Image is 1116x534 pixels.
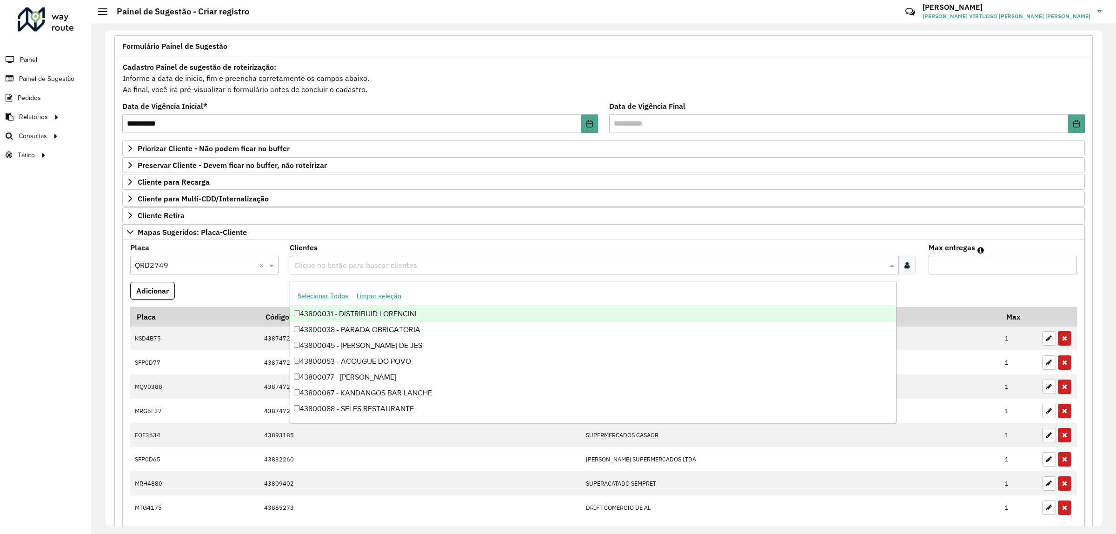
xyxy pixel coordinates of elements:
th: Max [1000,307,1037,327]
div: 43800077 - [PERSON_NAME] [290,369,896,385]
a: Cliente Retira [122,207,1085,223]
button: Choose Date [1068,114,1085,133]
td: 1 [1000,471,1037,495]
td: 43893185 [259,423,581,447]
h2: Painel de Sugestão - Criar registro [107,7,249,17]
td: 1 [1000,327,1037,351]
td: 43832260 [259,447,581,471]
td: 43874728 [259,350,581,374]
td: 1 [1000,399,1037,423]
span: Painel [20,55,37,65]
td: MRH4880 [130,471,259,495]
td: 43874728 [259,327,581,351]
div: 43800038 - PARADA OBRIGATORIA [290,322,896,338]
div: 43800100 - LANCH. HORTO MARUIPE [290,417,896,433]
td: SFP0D65 [130,447,259,471]
td: 1 [1000,495,1037,520]
td: [PERSON_NAME] SUPERMERCADOS LTDA [581,447,1000,471]
td: 43809402 [259,471,581,495]
span: [PERSON_NAME] VIRTUOSO [PERSON_NAME] [PERSON_NAME] [923,12,1090,20]
a: Preservar Cliente - Devem ficar no buffer, não roteirizar [122,157,1085,173]
span: Cliente para Multi-CDD/Internalização [138,195,269,202]
span: Preservar Cliente - Devem ficar no buffer, não roteirizar [138,161,327,169]
span: Painel de Sugestão [19,74,74,84]
h3: [PERSON_NAME] [923,3,1090,12]
a: Cliente para Recarga [122,174,1085,190]
span: Cliente para Recarga [138,178,210,186]
label: Clientes [290,242,318,253]
td: KSD4B75 [130,327,259,351]
td: FQF3634 [130,423,259,447]
label: Data de Vigência Inicial [122,100,207,112]
a: Cliente para Multi-CDD/Internalização [122,191,1085,207]
td: 1 [1000,374,1037,399]
th: Placa [130,307,259,327]
div: 43800031 - DISTRIBUID LORENCINI [290,306,896,322]
button: Choose Date [581,114,598,133]
a: Priorizar Cliente - Não podem ficar no buffer [122,140,1085,156]
span: Mapas Sugeridos: Placa-Cliente [138,228,247,236]
td: 43874728 [259,374,581,399]
div: 43800087 - KANDANGOS BAR LANCHE [290,385,896,401]
td: 1 [1000,447,1037,471]
span: Consultas [19,131,47,141]
span: Formulário Painel de Sugestão [122,42,227,50]
td: MTG4175 [130,495,259,520]
span: Pedidos [18,93,41,103]
td: SUPERMERCADOS CASAGR [581,423,1000,447]
td: SUPERACATADO SEMPRET [581,471,1000,495]
em: Máximo de clientes que serão colocados na mesma rota com os clientes informados [977,247,984,254]
td: 1 [1000,423,1037,447]
label: Placa [130,242,149,253]
span: Relatórios [19,112,48,122]
span: Clear all [259,260,267,271]
div: 43800088 - SELFS RESTAURANTE [290,401,896,417]
td: MRG6F37 [130,399,259,423]
td: MQV0388 [130,374,259,399]
div: 43800045 - [PERSON_NAME] DE JES [290,338,896,354]
td: 43874728 [259,399,581,423]
span: Tático [18,150,35,160]
div: Informe a data de inicio, fim e preencha corretamente os campos abaixo. Ao final, você irá pré-vi... [122,61,1085,95]
span: Priorizar Cliente - Não podem ficar no buffer [138,145,290,152]
button: Adicionar [130,282,175,300]
a: Mapas Sugeridos: Placa-Cliente [122,224,1085,240]
label: Max entregas [929,242,975,253]
td: 43885273 [259,495,581,520]
td: DRIFT COMERCIO DE AL [581,495,1000,520]
strong: Cadastro Painel de sugestão de roteirização: [123,62,276,72]
td: SFP0D77 [130,350,259,374]
button: Selecionar Todos [293,289,352,303]
span: Cliente Retira [138,212,185,219]
ng-dropdown-panel: Options list [290,281,897,423]
label: Data de Vigência Final [609,100,685,112]
button: Limpar seleção [352,289,405,303]
td: 1 [1000,350,1037,374]
a: Contato Rápido [900,2,920,22]
th: Código Cliente [259,307,581,327]
div: 43800053 - ACOUGUE DO POVO [290,354,896,369]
